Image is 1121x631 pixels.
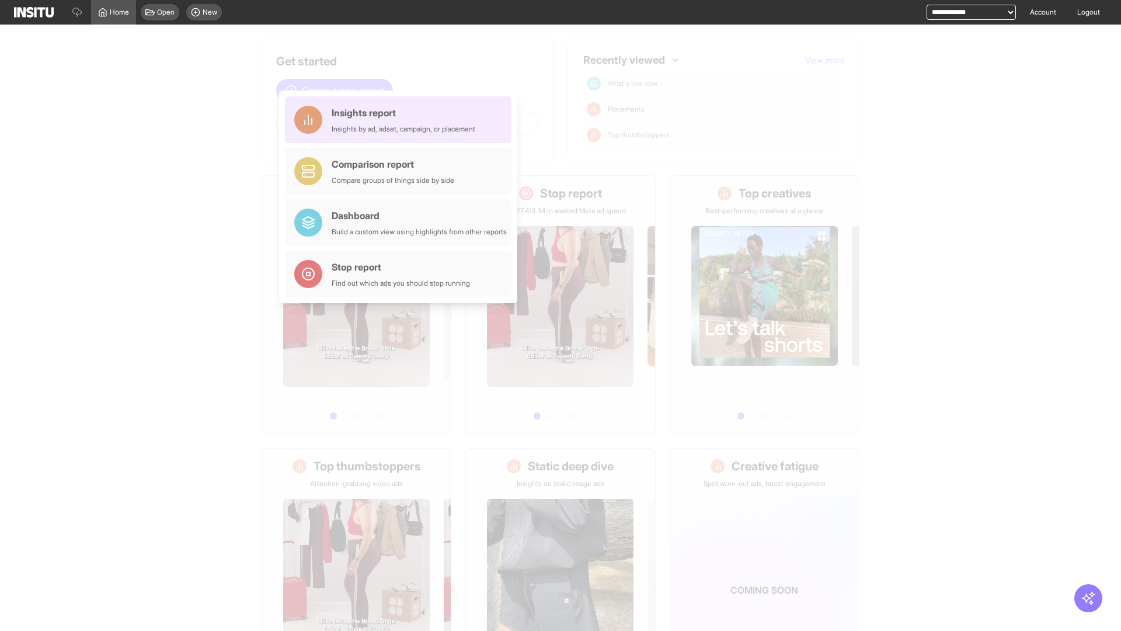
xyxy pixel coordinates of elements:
div: Dashboard [332,209,507,223]
div: Build a custom view using highlights from other reports [332,227,507,237]
div: Insights report [332,106,475,120]
span: New [203,8,217,17]
span: Open [157,8,175,17]
div: Insights by ad, adset, campaign, or placement [332,124,475,134]
div: Comparison report [332,157,454,171]
div: Stop report [332,260,470,274]
div: Find out which ads you should stop running [332,279,470,288]
span: Home [110,8,129,17]
div: Compare groups of things side by side [332,176,454,185]
img: Logo [14,7,54,18]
